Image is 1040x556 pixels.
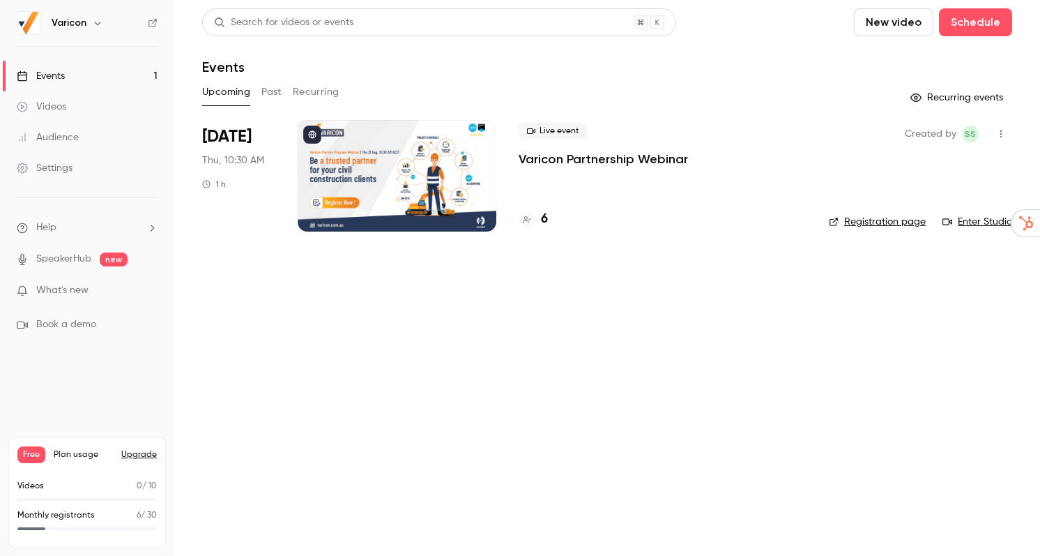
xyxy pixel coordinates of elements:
button: Past [261,81,282,103]
span: 0 [137,482,142,490]
a: Varicon Partnership Webinar [519,151,688,167]
div: Videos [17,100,66,114]
a: SpeakerHub [36,252,91,266]
div: Aug 21 Thu, 10:30 AM (Australia/Melbourne) [202,120,275,232]
span: SS [965,126,976,142]
span: Help [36,220,56,235]
div: Events [17,69,65,83]
a: 6 [519,210,548,229]
p: / 30 [137,509,157,522]
button: New video [854,8,933,36]
div: Settings [17,161,72,175]
img: Varicon [17,12,40,34]
span: Plan usage [54,449,113,460]
a: Registration page [829,215,926,229]
button: Schedule [939,8,1012,36]
span: Free [17,446,45,463]
h1: Events [202,59,245,75]
span: Created by [905,126,956,142]
p: Monthly registrants [17,509,95,522]
span: new [100,253,128,266]
div: Audience [17,130,79,144]
button: Upgrade [121,449,157,460]
span: Sid Shrestha [962,126,979,142]
button: Recurring events [904,87,1012,109]
span: 6 [137,511,141,520]
div: 1 h [202,179,226,190]
li: help-dropdown-opener [17,220,158,235]
p: Videos [17,480,44,493]
h6: Varicon [52,16,86,30]
h4: 6 [541,210,548,229]
span: [DATE] [202,126,252,148]
span: Live event [519,123,588,140]
button: Recurring [293,81,339,103]
span: Thu, 10:30 AM [202,153,264,167]
div: Search for videos or events [214,15,353,30]
span: Book a demo [36,317,96,332]
a: Enter Studio [942,215,1012,229]
span: What's new [36,283,89,298]
button: Upcoming [202,81,250,103]
p: / 10 [137,480,157,493]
